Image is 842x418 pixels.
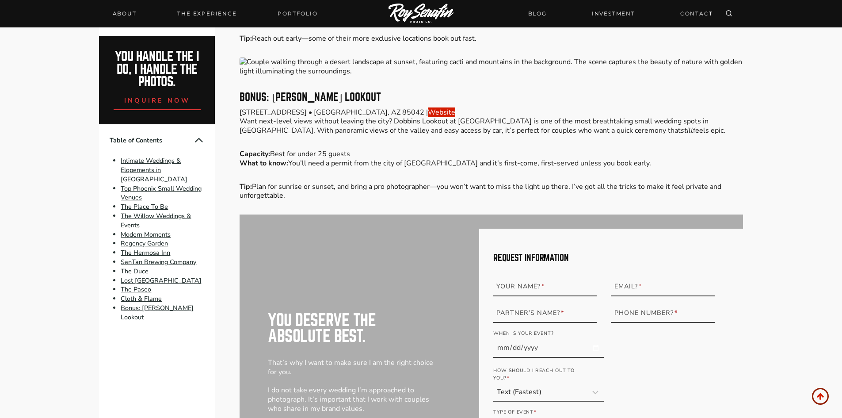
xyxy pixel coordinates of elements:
[240,158,288,168] strong: What to know:
[172,8,242,20] a: THE EXPERIENCE
[272,8,323,20] a: Portfolio
[121,239,168,248] a: Regency Garden
[389,4,454,24] img: Logo of Roy Serafin Photo Co., featuring stylized text in white on a light background, representi...
[110,136,194,145] span: Table of Contents
[240,150,743,168] p: Best for under 25 guests You’ll need a permit from the city of [GEOGRAPHIC_DATA] and it’s first-c...
[121,285,151,294] a: The Paseo
[109,50,206,88] h2: You handle the i do, I handle the photos.
[121,276,202,285] a: Lost [GEOGRAPHIC_DATA]
[121,211,191,230] a: The Willow Weddings & Events
[493,327,576,339] label: When is your event?
[114,88,201,110] a: inquire now
[107,8,323,20] nav: Primary Navigation
[194,135,204,146] button: Collapse Table of Contents
[523,6,552,21] a: BLOG
[240,34,743,43] p: Reach out early—some of their more exclusive locations book out fast.
[681,126,693,135] em: still
[611,305,714,323] input: 321-867-5309
[121,230,171,239] a: Modern Moments
[493,253,715,262] h2: Request Information
[240,182,743,201] p: Plan for sunrise or sunset, and bring a pro photographer—you won’t want to miss the light up ther...
[240,34,252,43] strong: Tip:
[428,107,455,117] a: Website
[240,149,270,159] strong: Capacity:
[121,248,170,257] a: The Hermosa Inn
[723,8,735,20] button: View Search Form
[121,202,168,211] a: The Place To Be
[240,182,252,192] strong: Tip:
[240,108,743,135] p: [STREET_ADDRESS] • [GEOGRAPHIC_DATA], AZ 85042 | Want next-level views without leaving the city? ...
[614,305,718,321] label: Phone Number?
[496,278,600,294] label: Your Name?
[99,124,215,332] nav: Table of Contents
[121,184,202,202] a: Top Phoenix Small Wedding Venues
[268,312,437,344] h2: You deserve the absolute best.
[523,6,718,21] nav: Secondary Navigation
[240,58,743,76] img: Best Small Wedding Venues in Phoenix, AZ (Intimate & Micro Weddings) 12
[493,406,571,418] label: Type of Event
[124,96,190,105] span: inquire now
[496,305,600,321] label: Partner’s Name?
[614,278,718,294] label: Email?
[240,92,743,103] h3: Bonus: [PERSON_NAME] Lookout
[121,267,149,276] a: The Duce
[812,388,829,405] a: Scroll to top
[121,303,194,322] a: Bonus: [PERSON_NAME] Lookout
[675,6,718,21] a: CONTACT
[121,156,187,184] a: Intimate Weddings & Elopements in [GEOGRAPHIC_DATA]
[587,6,640,21] a: INVESTMENT
[107,8,142,20] a: About
[121,257,196,266] a: SanTan Brewing Company
[121,294,162,303] a: Cloth & Flame
[493,365,576,384] label: How should i reach out to you?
